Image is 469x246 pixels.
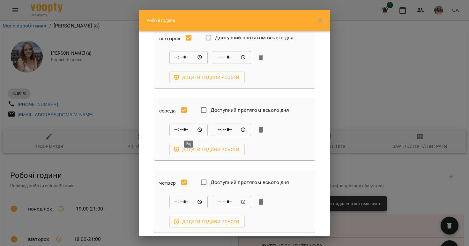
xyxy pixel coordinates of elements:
[159,106,176,115] h6: середа
[169,196,208,208] div: Від
[175,146,240,153] span: Додати години роботи
[169,72,245,83] button: Додати години роботи
[256,197,266,207] button: Видалити
[213,196,251,208] div: До
[169,51,208,64] div: Від
[159,34,180,43] h6: вівторок
[169,144,245,155] button: Додати години роботи
[175,73,240,81] span: Додати години роботи
[215,34,294,42] span: Доступний протягом всього дня
[211,179,289,186] span: Доступний протягом всього дня
[211,106,289,114] span: Доступний протягом всього дня
[139,10,330,31] div: Робочі години
[169,216,245,227] button: Додати години роботи
[213,51,251,64] div: До
[256,53,266,62] button: Видалити
[175,218,240,226] span: Додати години роботи
[159,179,176,188] h6: четвер
[256,125,266,135] button: Видалити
